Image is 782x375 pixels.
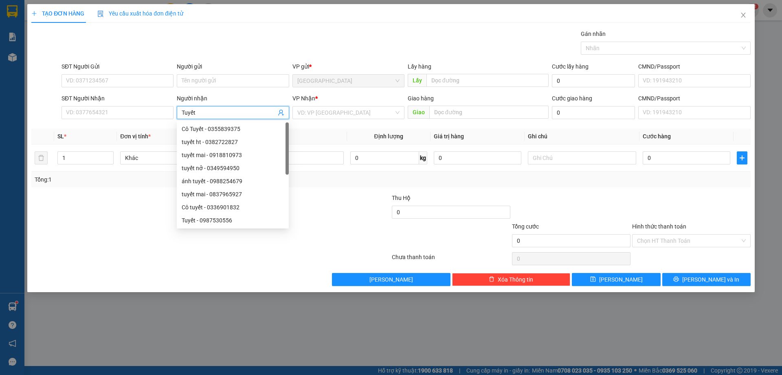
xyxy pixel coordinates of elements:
[297,75,400,87] span: Đà Lạt
[7,7,20,16] span: Gửi:
[182,164,284,173] div: tuyết nở - 0349594950
[512,223,539,230] span: Tổng cước
[632,223,686,230] label: Hình thức thanh toán
[662,273,751,286] button: printer[PERSON_NAME] và In
[177,201,289,214] div: Cô tuyết - 0336901832
[391,253,511,267] div: Chưa thanh toán
[177,122,289,135] div: Cô Tuyết - 0355839375
[552,95,592,102] label: Cước giao hàng
[572,273,660,286] button: save[PERSON_NAME]
[638,62,750,71] div: CMND/Passport
[638,94,750,103] div: CMND/Passport
[552,106,635,119] input: Cước giao hàng
[95,33,107,41] span: DĐ:
[434,133,464,140] span: Giá trị hàng
[182,190,284,199] div: tuyết mai - 0837965927
[235,151,343,164] input: VD: Bàn, Ghế
[292,95,315,102] span: VP Nhận
[182,177,284,186] div: ánh tuyết - 0988254679
[374,133,403,140] span: Định lượng
[7,25,90,37] div: 0353499633
[429,106,549,119] input: Dọc đường
[426,74,549,87] input: Dọc đường
[552,74,635,87] input: Cước lấy hàng
[408,74,426,87] span: Lấy
[31,11,37,16] span: plus
[673,276,679,283] span: printer
[419,151,427,164] span: kg
[177,188,289,201] div: tuyết mai - 0837965927
[643,133,671,140] span: Cước hàng
[525,129,639,144] th: Ghi chú
[599,275,643,284] span: [PERSON_NAME]
[737,155,747,161] span: plus
[332,273,450,286] button: [PERSON_NAME]
[31,10,84,17] span: TẠO ĐƠN HÀNG
[408,95,434,102] span: Giao hàng
[97,10,183,17] span: Yêu cầu xuất hóa đơn điện tử
[528,151,636,164] input: Ghi Chú
[104,158,113,164] span: Decrease Value
[177,149,289,162] div: tuyết mai - 0918810973
[489,276,494,283] span: delete
[740,12,747,18] span: close
[732,4,755,27] button: Close
[177,162,289,175] div: tuyết nở - 0349594950
[737,151,747,164] button: plus
[104,152,113,158] span: Increase Value
[434,151,521,164] input: 0
[97,11,104,17] img: icon
[177,135,289,149] div: tuyết ht - 0382722827
[498,275,533,284] span: Xóa Thông tin
[392,195,411,201] span: Thu Hộ
[177,175,289,188] div: ánh tuyết - 0988254679
[182,216,284,225] div: Tuyết - 0987530556
[408,106,429,119] span: Giao
[369,275,413,284] span: [PERSON_NAME]
[95,8,115,16] span: Nhận:
[182,203,284,212] div: Cô tuyết - 0336901832
[177,62,289,71] div: Người gửi
[62,62,174,71] div: SĐT Người Gửi
[62,94,174,103] div: SĐT Người Nhận
[7,7,90,25] div: [GEOGRAPHIC_DATA]
[182,151,284,160] div: tuyết mai - 0918810973
[182,124,284,133] div: Cô Tuyết - 0355839375
[95,28,129,57] span: Quy Nhơn
[408,63,431,70] span: Lấy hàng
[120,133,151,140] span: Đơn vị tính
[95,7,161,17] div: VP Hội An
[177,94,289,103] div: Người nhận
[182,138,284,146] div: tuyết ht - 0382722827
[292,62,404,71] div: VP gửi
[95,17,161,28] div: 0343441484
[682,275,739,284] span: [PERSON_NAME] và In
[57,133,64,140] span: SL
[177,214,289,227] div: Tuyết - 0987530556
[35,175,302,184] div: Tổng: 1
[581,31,606,37] label: Gán nhãn
[552,63,589,70] label: Cước lấy hàng
[125,152,224,164] span: Khác
[107,159,112,164] span: down
[278,109,284,116] span: user-add
[452,273,571,286] button: deleteXóa Thông tin
[35,151,48,164] button: delete
[107,153,112,158] span: up
[590,276,596,283] span: save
